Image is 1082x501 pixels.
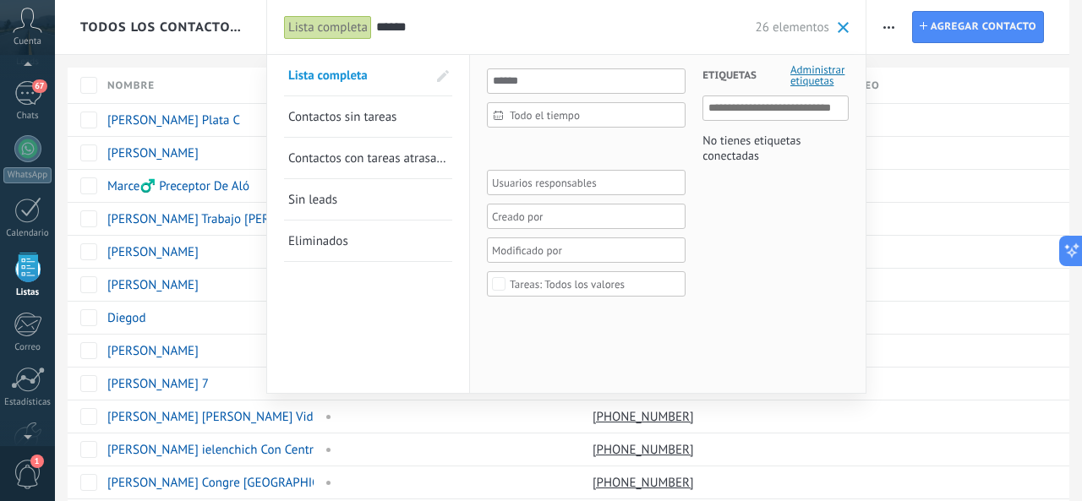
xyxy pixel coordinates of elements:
span: 67 [32,79,46,93]
span: Administrar etiquetas [790,64,849,86]
div: Listas [3,287,52,298]
span: 26 elementos [756,19,829,35]
li: Contactos con tareas atrasadas [284,138,452,179]
span: Etiquetas [702,55,757,96]
a: Contactos con tareas atrasadas [288,138,448,178]
a: Contactos sin tareas [288,96,448,137]
span: Contactos con tareas atrasadas [288,150,455,166]
div: Todos los valores [510,278,625,291]
li: Contactos sin tareas [284,96,452,138]
li: Eliminados [284,221,452,262]
a: Sin leads [288,179,448,220]
div: Correo [3,342,52,353]
div: Estadísticas [3,397,52,408]
span: 1 [30,455,44,468]
div: Calendario [3,228,52,239]
span: Eliminados [288,233,348,249]
span: Todo el tiempo [510,109,676,122]
div: WhatsApp [3,167,52,183]
li: Lista completa [284,55,452,96]
a: Lista completa [288,55,427,95]
div: Chats [3,111,52,122]
span: Cuenta [14,36,41,47]
a: Eliminados [288,221,448,261]
div: No tienes etiquetas conectadas [702,129,849,166]
div: Lista completa [284,15,372,40]
li: Sin leads [284,179,452,221]
span: Sin leads [288,192,337,208]
span: Contactos sin tareas [288,109,396,125]
span: Lista completa [288,68,368,84]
